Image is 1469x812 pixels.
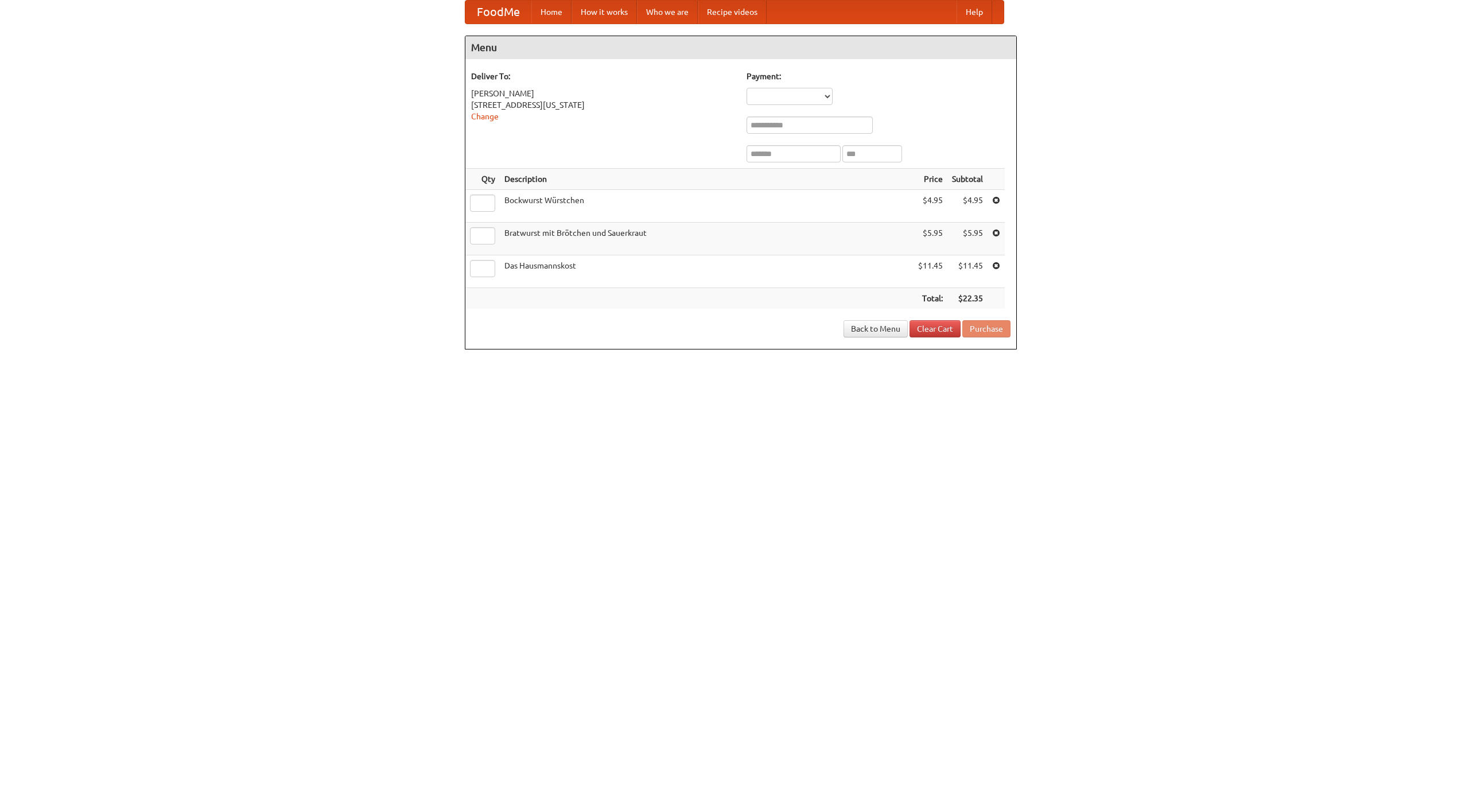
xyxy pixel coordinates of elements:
[500,255,914,288] td: Das Hausmannskost
[500,190,914,223] td: Bockwurst Würstchen
[914,223,947,255] td: $5.95
[947,288,988,309] th: $22.35
[910,320,961,337] a: Clear Cart
[698,1,767,24] a: Recipe videos
[947,169,988,190] th: Subtotal
[747,71,1011,82] h5: Payment:
[947,190,988,223] td: $4.95
[471,88,735,99] div: [PERSON_NAME]
[637,1,698,24] a: Who we are
[947,255,988,288] td: $11.45
[471,99,735,111] div: [STREET_ADDRESS][US_STATE]
[957,1,992,24] a: Help
[465,1,531,24] a: FoodMe
[962,320,1011,337] button: Purchase
[465,169,500,190] th: Qty
[500,223,914,255] td: Bratwurst mit Brötchen und Sauerkraut
[844,320,908,337] a: Back to Menu
[465,36,1016,59] h4: Menu
[914,255,947,288] td: $11.45
[947,223,988,255] td: $5.95
[531,1,572,24] a: Home
[914,190,947,223] td: $4.95
[471,71,735,82] h5: Deliver To:
[914,288,947,309] th: Total:
[500,169,914,190] th: Description
[572,1,637,24] a: How it works
[471,112,499,121] a: Change
[914,169,947,190] th: Price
